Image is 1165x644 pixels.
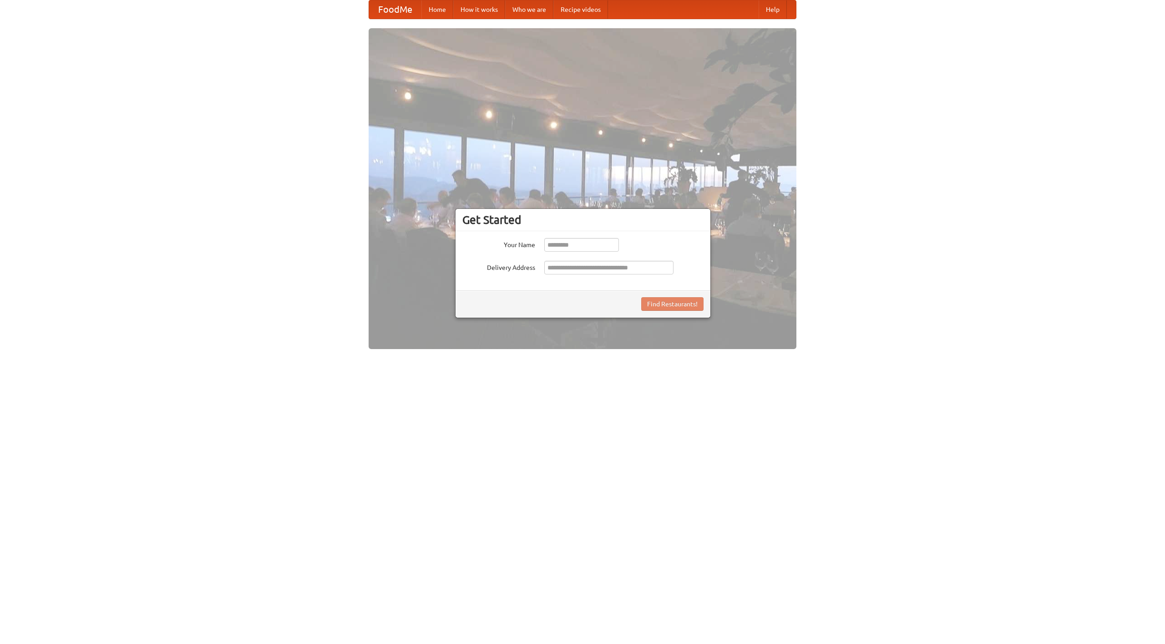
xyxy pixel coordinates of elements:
a: Recipe videos [553,0,608,19]
label: Your Name [462,238,535,249]
a: How it works [453,0,505,19]
a: Help [759,0,787,19]
a: Home [421,0,453,19]
a: Who we are [505,0,553,19]
a: FoodMe [369,0,421,19]
label: Delivery Address [462,261,535,272]
button: Find Restaurants! [641,297,704,311]
h3: Get Started [462,213,704,227]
